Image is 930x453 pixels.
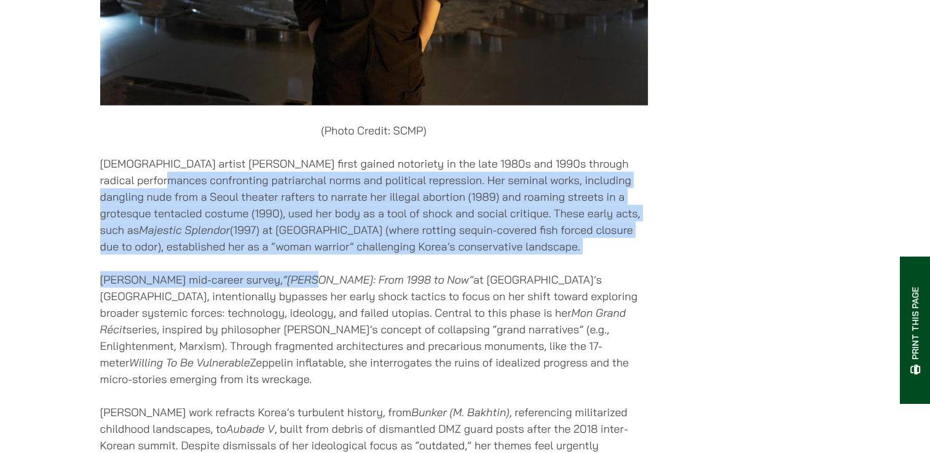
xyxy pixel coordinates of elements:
p: (Photo Credit: SCMP) [100,122,648,139]
p: [PERSON_NAME] mid-career survey, at [GEOGRAPHIC_DATA]’s [GEOGRAPHIC_DATA], intentionally bypasses... [100,271,648,387]
em: Aubade V [226,422,275,436]
em: “[PERSON_NAME]: From 1998 to Now” [283,273,473,287]
em: Bunker (M. Bakhtin) [411,405,509,419]
em: Majestic Splendor [139,223,230,237]
p: [DEMOGRAPHIC_DATA] artist [PERSON_NAME] first gained notoriety in the late 1980s and 1990s throug... [100,155,648,255]
em: Willing To Be Vulnerable [129,355,250,370]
